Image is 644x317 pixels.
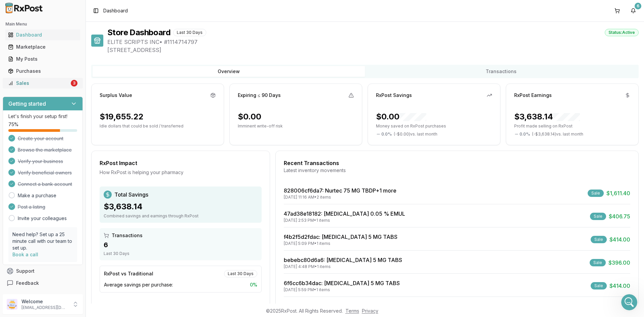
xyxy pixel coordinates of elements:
[104,270,153,277] div: RxPost vs Traditional
[5,108,129,128] div: Manuel says…
[33,8,80,15] p: Active in the last 15m
[93,66,365,77] button: Overview
[5,148,129,174] div: Manuel says…
[8,68,77,74] div: Purchases
[104,240,258,250] div: 6
[250,281,257,288] span: 0 %
[21,298,68,305] p: Welcome
[591,282,607,289] div: Sale
[18,169,72,176] span: Verify beneficial owners
[10,220,16,225] button: Emoji picker
[590,259,606,266] div: Sale
[21,305,68,310] p: [EMAIL_ADDRESS][DOMAIN_NAME]
[104,213,258,219] div: Combined savings and earnings through RxPost
[5,29,80,41] a: Dashboard
[8,100,46,108] h3: Getting started
[6,206,128,217] textarea: Message…
[588,190,604,197] div: Sale
[591,236,607,243] div: Sale
[118,3,130,15] div: Close
[5,88,129,108] div: Imeda says…
[5,174,129,195] div: Imeda says…
[18,158,63,165] span: Verify your business
[103,7,128,14] nav: breadcrumb
[115,217,126,228] button: Send a message…
[284,159,630,167] div: Recent Transactions
[18,181,72,188] span: Connect a bank account
[100,111,144,122] div: $19,655.22
[52,92,123,99] div: AGAIN CANT GENERATE LABEL
[5,77,80,89] a: Sales3
[11,199,105,212] div: im on video call with my Team to see whats happening
[514,92,552,99] div: RxPost Earnings
[376,111,426,122] div: $0.00
[3,66,83,76] button: Purchases
[46,88,129,103] div: AGAIN CANT GENERATE LABEL
[606,189,630,197] span: $1,611.40
[100,123,216,129] p: Idle dollars that could be sold / transferred
[514,111,580,122] div: $3,638.14
[33,3,76,8] h1: [PERSON_NAME]
[514,123,630,129] p: Profit made selling on RxPost
[5,53,80,65] a: My Posts
[8,44,77,50] div: Marketplace
[112,232,143,239] span: Transactions
[284,210,405,217] a: 47ad38e18182: [MEDICAL_DATA] 0.05 % EMUL
[284,195,396,200] div: [DATE] 11:16 AM • 2 items
[71,80,77,87] div: 3
[18,215,67,222] a: Invite your colleagues
[284,257,402,263] a: bebebc80d6a6: [MEDICAL_DATA] 5 MG TABS
[8,32,77,38] div: Dashboard
[605,29,639,36] div: Status: Active
[590,213,606,220] div: Sale
[3,265,83,277] button: Support
[5,195,129,216] div: Manuel says…
[284,218,405,223] div: [DATE] 2:53 PM • 1 items
[621,294,637,310] iframe: Intercom live chat
[18,204,45,210] span: Post a listing
[32,220,37,225] button: Upload attachment
[99,128,129,143] div: I GOT IT
[76,174,129,189] div: HAD TO GO BACK
[520,131,530,137] span: 0.0 %
[5,128,129,148] div: Imeda says…
[105,3,118,15] button: Home
[8,56,77,62] div: My Posts
[609,212,630,220] span: $406.75
[284,233,397,240] a: f4b2f5d2fdac: [MEDICAL_DATA] 5 MG TABS
[4,3,17,15] button: go back
[7,299,17,310] img: User avatar
[238,92,281,99] div: Expiring ≤ 90 Days
[5,19,70,34] div: Just sent you the email
[362,308,378,314] a: Privacy
[8,121,18,128] span: 75 %
[11,112,79,119] div: Is it for the most recent sale?
[5,148,110,169] div: did i automatically pop up or did you have to go back into the sale?
[104,281,173,288] span: Average savings per purchase:
[284,167,630,174] div: Latest inventory movements
[5,59,35,74] div: 30 days
[18,135,63,142] span: Create your account
[8,113,77,120] p: Let's finish your setup first!
[105,132,123,139] div: I GOT IT
[18,192,56,199] a: Make a purchase
[12,252,38,257] a: Book a call
[5,195,110,216] div: im on video call with my Team to see whats happening
[5,79,129,88] div: [DATE]
[284,187,396,194] a: 828006cf6da7: Nurtec 75 MG TBDP+1 more
[100,159,262,167] div: RxPost Impact
[609,282,630,290] span: $414.00
[5,41,80,53] a: Marketplace
[3,78,83,89] button: Sales3
[103,7,128,14] span: Dashboard
[376,92,412,99] div: RxPost Savings
[608,259,630,267] span: $396.00
[3,42,83,52] button: Marketplace
[635,3,641,9] div: 6
[609,235,630,244] span: $414.00
[11,152,105,165] div: did i automatically pop up or did you have to go back into the sale?
[5,59,129,79] div: Manuel says…
[345,308,359,314] a: Terms
[100,92,132,99] div: Surplus Value
[3,54,83,64] button: My Posts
